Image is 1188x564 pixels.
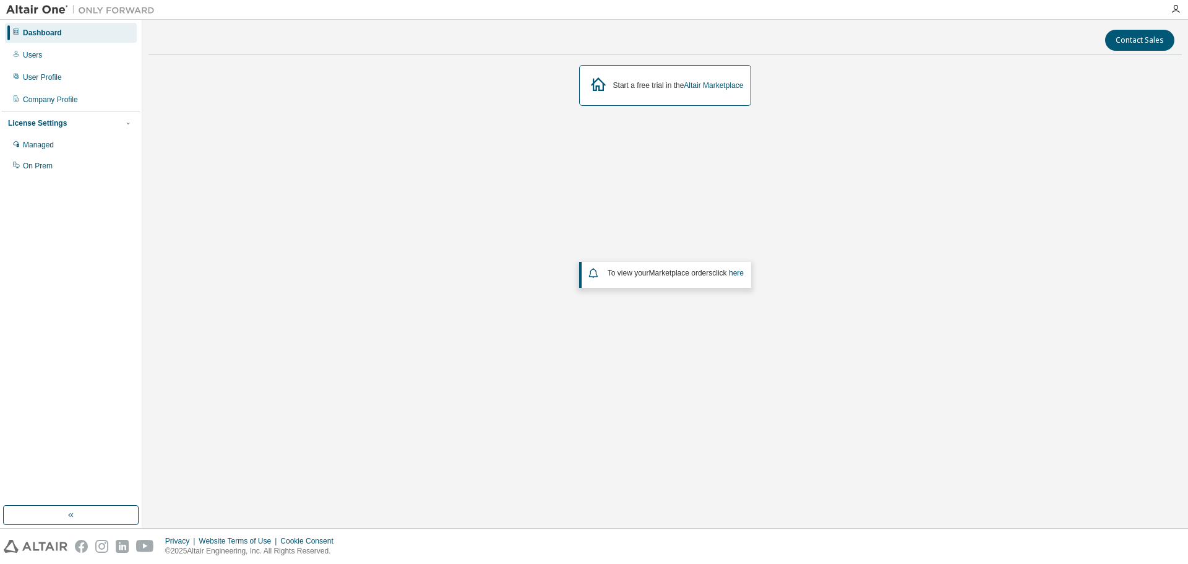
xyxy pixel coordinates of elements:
div: Website Terms of Use [199,536,280,546]
img: altair_logo.svg [4,540,67,553]
div: Users [23,50,42,60]
div: User Profile [23,72,62,82]
p: © 2025 Altair Engineering, Inc. All Rights Reserved. [165,546,341,557]
div: Company Profile [23,95,78,105]
div: License Settings [8,118,67,128]
div: Cookie Consent [280,536,340,546]
img: Altair One [6,4,161,16]
div: Start a free trial in the [613,80,744,90]
button: Contact Sales [1105,30,1174,51]
div: Dashboard [23,28,62,38]
div: Managed [23,140,54,150]
a: Altair Marketplace [684,81,743,90]
em: Marketplace orders [649,269,713,277]
div: Privacy [165,536,199,546]
img: linkedin.svg [116,540,129,553]
img: youtube.svg [136,540,154,553]
img: instagram.svg [95,540,108,553]
a: here [729,269,744,277]
div: On Prem [23,161,53,171]
img: facebook.svg [75,540,88,553]
span: To view your click [608,269,744,277]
